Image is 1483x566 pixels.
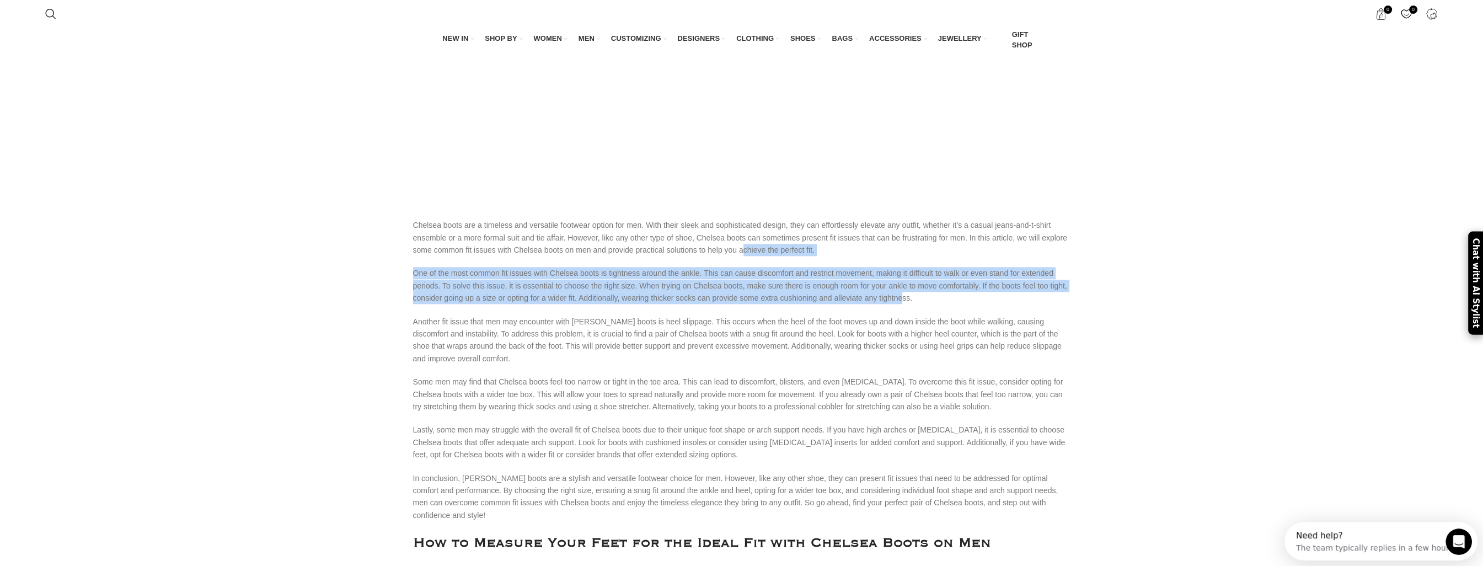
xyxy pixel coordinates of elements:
a: ACCESSORIES [869,27,927,50]
p: Another fit issue that men may encounter with [PERSON_NAME] boots is heel slippage. This occurs w... [413,316,1070,365]
div: Open Intercom Messenger [4,4,204,35]
a: 0 [1395,3,1418,25]
span: JEWELLERY [938,34,982,44]
span: DESIGNERS [677,34,720,44]
a: GIFT SHOP [998,27,1041,52]
span: 0 [1409,6,1417,14]
span: CUSTOMIZING [611,34,661,44]
a: Search [40,3,62,25]
span: BAGS [832,34,853,44]
p: Some men may find that Chelsea boots feel too narrow or tight in the toe area. This can lead to d... [413,376,1070,413]
span: GIFT SHOP [1012,30,1041,50]
span: SHOES [790,34,816,44]
span: CLOTHING [736,34,774,44]
p: One of the most common fit issues with Chelsea boots is tightness around the ankle. This can caus... [413,267,1070,304]
span: SHOP BY [485,34,517,44]
iframe: Intercom live chat discovery launcher [1284,522,1477,560]
a: WOMEN [534,27,567,50]
span: MEN [579,34,595,44]
span: NEW IN [442,34,468,44]
span: WOMEN [534,34,562,44]
p: Lastly, some men may struggle with the overall fit of Chelsea boots due to their unique foot shap... [413,424,1070,461]
h1: How to Measure Your Feet for the Ideal Fit with Chelsea Boots on Men [413,532,1070,554]
div: My Wishlist [1395,3,1418,25]
a: SHOP BY [485,27,522,50]
img: GiftBag [998,35,1008,45]
a: JEWELLERY [938,27,987,50]
span: 0 [1384,6,1392,14]
a: CUSTOMIZING [611,27,667,50]
a: NEW IN [442,27,474,50]
a: DESIGNERS [677,27,725,50]
div: Need help? [12,9,171,18]
a: SHOES [790,27,821,50]
span: ACCESSORIES [869,34,922,44]
div: Main navigation [40,27,1443,52]
div: The team typically replies in a few hours. [12,18,171,30]
a: CLOTHING [736,27,779,50]
p: In conclusion, [PERSON_NAME] boots are a stylish and versatile footwear choice for men. However, ... [413,472,1070,522]
a: 0 [1370,3,1393,25]
a: MEN [579,27,600,50]
a: BAGS [832,27,858,50]
iframe: Intercom live chat [1445,528,1472,555]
